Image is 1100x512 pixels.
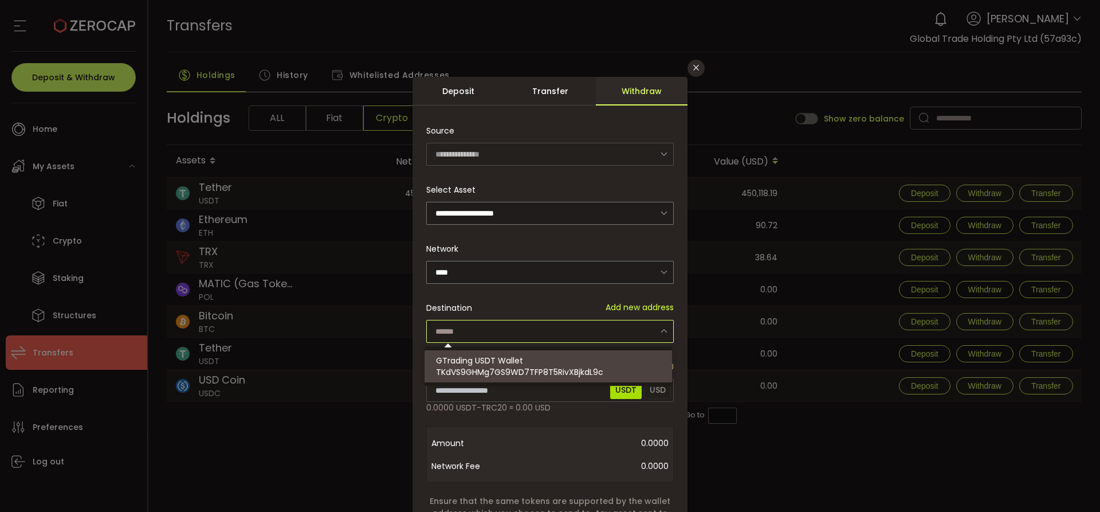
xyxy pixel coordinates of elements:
[645,381,671,399] span: USD
[504,77,596,105] div: Transfer
[687,60,705,77] button: Close
[596,77,687,105] div: Withdraw
[1043,457,1100,512] iframe: Chat Widget
[523,432,669,455] span: 0.0000
[431,432,523,455] span: Amount
[426,302,472,314] span: Destination
[426,119,454,142] span: Source
[523,455,669,478] span: 0.0000
[426,243,465,255] label: Network
[436,355,523,366] span: GTrading USDT Wallet
[431,455,523,478] span: Network Fee
[426,402,551,414] span: 0.0000 USDT-TRC20 ≈ 0.00 USD
[610,381,642,399] span: USDT
[412,77,504,105] div: Deposit
[606,302,674,314] span: Add new address
[436,366,603,378] span: TKdVS9GHMg7GS9WD7TFP8T5RivXBjkdL9c
[426,184,482,196] label: Select Asset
